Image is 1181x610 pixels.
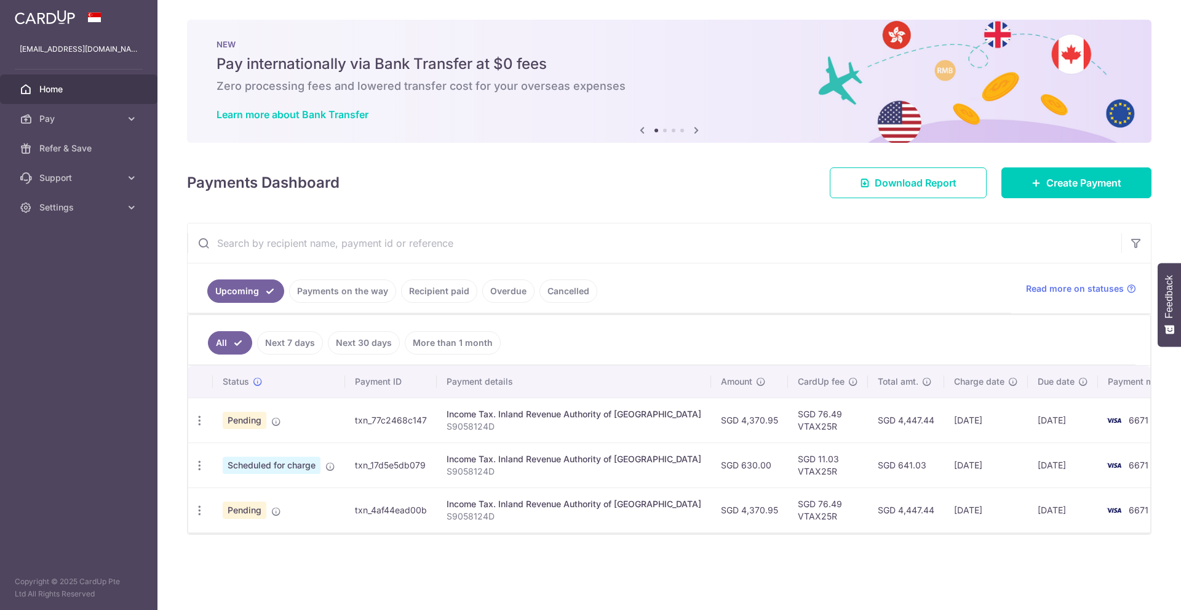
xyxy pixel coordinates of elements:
[944,443,1028,488] td: [DATE]
[447,465,701,478] p: S9058124D
[39,83,121,95] span: Home
[217,79,1122,94] h6: Zero processing fees and lowered transfer cost for your overseas expenses
[39,142,121,155] span: Refer & Save
[1129,505,1148,515] span: 6671
[208,331,252,355] a: All
[1028,398,1098,443] td: [DATE]
[345,398,437,443] td: txn_77c2468c147
[1038,375,1075,388] span: Due date
[868,398,944,443] td: SGD 4,447.44
[447,498,701,510] div: Income Tax. Inland Revenue Authority of [GEOGRAPHIC_DATA]
[345,443,437,488] td: txn_17d5e5db079
[187,172,340,194] h4: Payments Dashboard
[788,443,868,488] td: SGD 11.03 VTAX25R
[868,443,944,488] td: SGD 641.03
[39,201,121,214] span: Settings
[1026,283,1124,295] span: Read more on statuses
[217,54,1122,74] h5: Pay internationally via Bank Transfer at $0 fees
[20,43,138,55] p: [EMAIL_ADDRESS][DOMAIN_NAME]
[482,279,535,303] a: Overdue
[223,457,320,474] span: Scheduled for charge
[328,331,400,355] a: Next 30 days
[223,375,249,388] span: Status
[798,375,845,388] span: CardUp fee
[868,488,944,532] td: SGD 4,447.44
[1129,415,1148,425] span: 6671
[39,172,121,184] span: Support
[1028,443,1098,488] td: [DATE]
[1001,167,1151,198] a: Create Payment
[711,443,788,488] td: SGD 630.00
[188,223,1121,263] input: Search by recipient name, payment id or reference
[711,398,788,443] td: SGD 4,370.95
[39,113,121,125] span: Pay
[223,412,266,429] span: Pending
[830,167,987,198] a: Download Report
[401,279,477,303] a: Recipient paid
[711,488,788,532] td: SGD 4,370.95
[721,375,752,388] span: Amount
[944,488,1028,532] td: [DATE]
[539,279,597,303] a: Cancelled
[1028,488,1098,532] td: [DATE]
[878,375,918,388] span: Total amt.
[223,502,266,519] span: Pending
[257,331,323,355] a: Next 7 days
[788,488,868,532] td: SGD 76.49 VTAX25R
[1102,503,1126,518] img: Bank Card
[217,39,1122,49] p: NEW
[1129,460,1148,470] span: 6671
[437,366,711,398] th: Payment details
[345,366,437,398] th: Payment ID
[1046,175,1121,190] span: Create Payment
[1102,458,1126,473] img: Bank Card
[447,420,701,433] p: S9058124D
[345,488,437,532] td: txn_4af44ead00b
[954,375,1004,388] span: Charge date
[15,10,75,25] img: CardUp
[788,398,868,443] td: SGD 76.49 VTAX25R
[1026,283,1136,295] a: Read more on statuses
[875,175,956,190] span: Download Report
[1164,275,1175,318] span: Feedback
[447,510,701,523] p: S9058124D
[1158,263,1181,347] button: Feedback - Show survey
[447,408,701,420] div: Income Tax. Inland Revenue Authority of [GEOGRAPHIC_DATA]
[289,279,396,303] a: Payments on the way
[187,20,1151,143] img: Bank transfer banner
[217,108,368,121] a: Learn more about Bank Transfer
[447,453,701,465] div: Income Tax. Inland Revenue Authority of [GEOGRAPHIC_DATA]
[944,398,1028,443] td: [DATE]
[1102,413,1126,428] img: Bank Card
[405,331,501,355] a: More than 1 month
[207,279,284,303] a: Upcoming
